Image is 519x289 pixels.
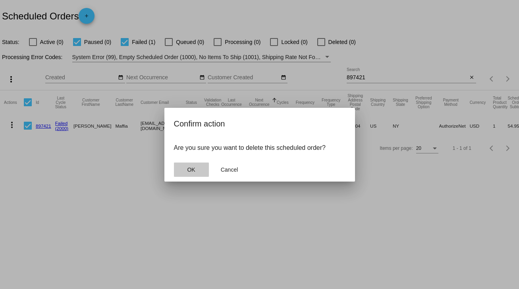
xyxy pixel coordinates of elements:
span: Cancel [221,167,238,173]
p: Are you sure you want to delete this scheduled order? [174,144,345,151]
button: Close dialog [174,163,209,177]
h2: Confirm action [174,117,345,130]
span: OK [187,167,195,173]
button: Close dialog [212,163,247,177]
